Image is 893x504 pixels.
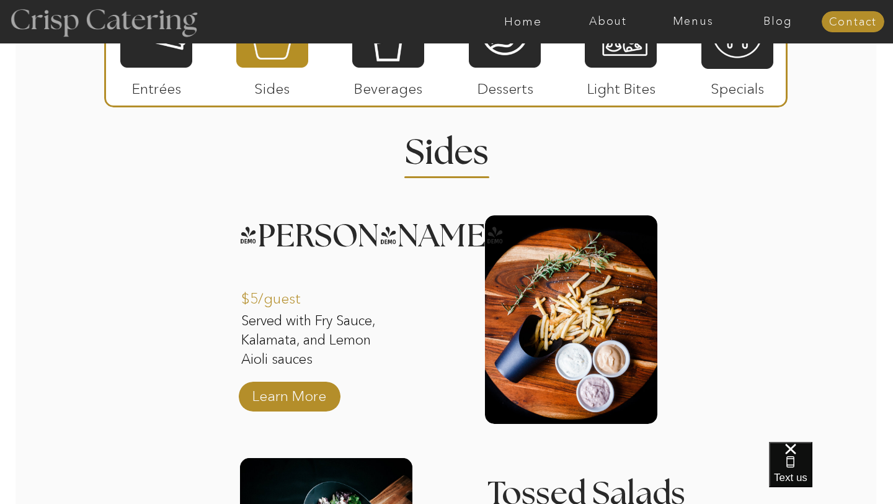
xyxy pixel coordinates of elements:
h3: [PERSON_NAME] [239,220,467,236]
a: Blog [735,16,820,28]
h2: Sides [386,135,507,160]
p: Sides [231,68,313,104]
a: Menus [651,16,735,28]
p: Specials [696,68,778,104]
p: Light Bites [580,68,662,104]
a: About [566,16,651,28]
a: Learn More [248,375,331,411]
p: Served with Fry Sauce, Kalamata, and Lemon Aioli sauces [241,312,401,371]
p: $5/guest [241,277,324,313]
p: Desserts [464,68,546,104]
iframe: podium webchat widget bubble [769,442,893,504]
a: Home [481,16,566,28]
a: Contact [822,16,884,29]
p: Beverages [347,68,429,104]
p: Entrées [115,68,198,104]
